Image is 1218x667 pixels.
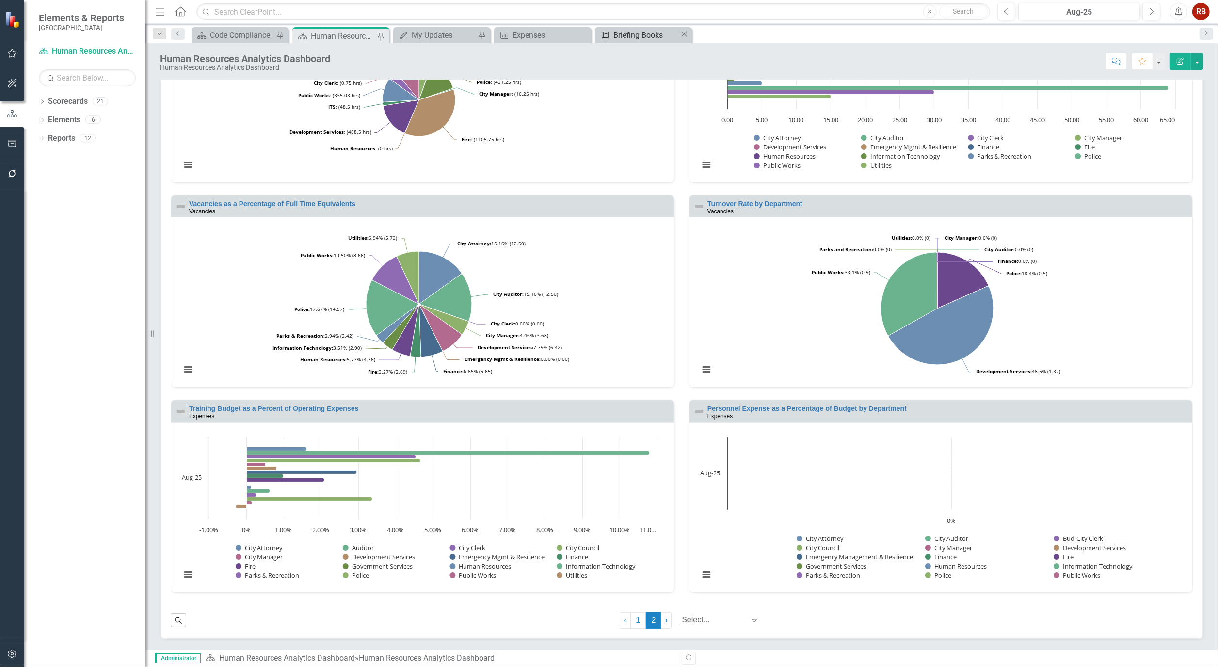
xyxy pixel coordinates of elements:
g: Parks & Recreation, bar series 13 of 16 with 1 bar. [247,493,256,497]
tspan: Parks & Recreation: [276,332,325,339]
tspan: Information Technology: [272,344,333,351]
path: Finance, 5.65. [419,304,442,357]
div: Double-Click to Edit [689,195,1193,388]
path: Development Services, 6.42. [419,304,462,351]
text: City Clerk [459,543,486,552]
tspan: Parks and Recreation: [819,246,873,253]
path: Police, 431.25. [419,66,453,100]
a: Personnel Expense as a Percentage of Budget by Department [707,405,907,412]
span: 2 [646,612,661,629]
text: City Auditor [870,133,905,142]
text: 65.00 [1160,115,1175,124]
text: Development Services [1063,543,1126,552]
img: Not Defined [693,406,705,417]
div: » [206,653,674,664]
text: 6.85% (5.65) [443,368,492,374]
path: Aug-25, 0.25982491. Parks & Recreation. [247,493,256,497]
text: Development Services [352,553,415,561]
button: Show Human Resources [754,152,816,161]
div: Chart. Highcharts interactive chart. [694,22,1187,180]
text: 30.00 [927,115,942,124]
div: My Updates [412,29,476,41]
g: City Clerk, bar series 3 of 16 with 1 bar. [247,455,416,458]
small: Expenses [189,413,214,420]
button: Show Bud-City Clerk [1054,535,1104,543]
a: Human Resources Analytics Dashboard [39,46,136,57]
text: 5.00 [756,115,768,124]
img: ClearPoint Strategy [5,11,22,28]
button: Show Human Resources [450,562,512,570]
button: Show Development Services [1054,544,1127,552]
button: Show Public Works [450,571,497,580]
tspan: Development Services: [976,368,1032,374]
path: Utilities, 333.75. [397,64,419,100]
button: Show City Clerk [450,544,487,552]
a: Vacancies as a Percentage of Full Time Equivalents [189,200,355,208]
button: Show Public Works [754,162,801,170]
tspan: Development Services [289,129,344,135]
path: Aug-25, 2.95778914. Emergency Mgmt & Resilience. [247,470,357,474]
div: Briefing Books [613,29,680,41]
g: Parks & Recreation, bar series 11 of 14 with 1 bar. [728,81,762,85]
svg: Interactive chart [694,432,1180,590]
text: 10.00 [789,115,804,124]
small: Expenses [707,413,733,420]
text: 40.00 [995,115,1010,124]
text: City Attorney [245,543,283,552]
button: Show Emergency Mgmt & Resilience [861,143,958,151]
button: Show Human Resources [925,562,987,570]
button: Show City Attorney [236,544,283,552]
text: City Council [566,543,599,552]
svg: Interactive chart [176,432,662,590]
path: Aug-25, 4.65018153. City Council. [247,458,420,462]
div: Chart. Highcharts interactive chart. [176,227,669,385]
img: Not Defined [175,201,187,212]
tspan: City Auditor: [493,291,524,297]
g: Information Technology, bar series 10 of 14 with 1 bar. [728,77,735,81]
text: Emergency Mgmt & Resilience [459,553,545,561]
text: Public Works [763,161,801,170]
path: Public Works, 335.03. [383,79,419,102]
button: Show Police [1075,152,1102,161]
tspan: Public Works: [812,269,845,276]
path: City Attorney, 12.50. [419,251,462,304]
text: Emergency Mgmt & Resilience [870,143,956,151]
tspan: Finance: [998,258,1018,264]
path: Parks & Recreation, 2.42. [377,304,419,342]
text: 50.00 [1064,115,1079,124]
text: 3.51% (2.90) [272,344,362,351]
a: Turnover Rate by Department [707,200,802,208]
text: : (431.25 hrs) [477,79,521,85]
span: Search [953,7,974,15]
input: Search ClearPoint... [196,3,990,20]
path: City Manager, 3.68. [419,304,468,334]
text: : (48.5 hrs) [328,103,360,110]
path: Public Works, 8.66. [372,257,419,305]
text: : (1105.75 hrs) [462,136,504,143]
button: View chart menu, Chart [181,158,195,171]
button: Show Finance [968,143,1000,151]
button: Show City Manager [236,553,283,561]
path: Development Services, 488.5. [383,100,419,133]
div: Expenses [513,29,589,41]
text: Human Resources [763,152,816,161]
text: 18.4% (0.5) [1006,270,1047,277]
div: Chart. Highcharts interactive chart. [176,432,669,590]
a: Training Budget as a Percent of Operating Expenses [189,405,358,412]
path: Human Resources, 4.76. [393,304,419,356]
path: Aug-25, 0.62903779. Information Technology. [247,489,270,493]
tspan: City Manager [479,90,512,97]
button: Show Information Technology [557,562,636,570]
g: Utilities, bar series 14 of 14 with 1 bar. [728,94,831,98]
tspan: Police: [294,306,310,312]
button: Show City Auditor [861,134,904,142]
tspan: Police: [1006,270,1022,277]
div: Double-Click to Edit [171,400,674,592]
tspan: City Auditor: [984,246,1015,253]
div: Chart. Highcharts interactive chart. [694,432,1187,590]
tspan: City Manager: [486,332,520,339]
button: Show City Manager [925,544,973,552]
small: [GEOGRAPHIC_DATA] [39,24,124,32]
text: Police [1084,152,1101,161]
a: Reports [48,133,75,144]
